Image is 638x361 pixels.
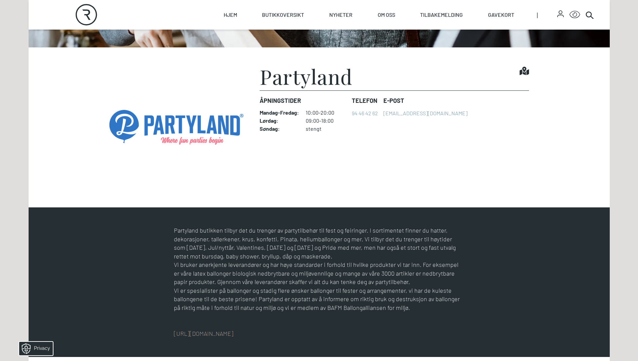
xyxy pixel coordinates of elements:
[306,109,346,116] dd: 10:00-20:00
[260,109,299,116] dt: Mandag - Fredag :
[383,96,467,105] dt: E-post
[559,149,575,152] div: © Mappedin
[7,339,62,358] iframe: Manage Preferences
[383,110,467,116] a: [EMAIL_ADDRESS][DOMAIN_NAME]
[306,125,346,132] dd: stengt
[352,96,378,105] dt: Telefon
[352,110,378,116] a: 94 46 42 62
[557,148,581,153] details: Attribution
[260,125,299,132] dt: Søndag :
[174,260,464,286] p: Vi bruker anerkjente leverandører og har høye standarder i forhold til hvilke produkter vi tar in...
[306,117,346,124] dd: 09:00-18:00
[260,117,299,124] dt: Lørdag :
[260,66,353,86] h1: Partyland
[174,286,464,312] p: Vi er spesialister på ballonger og stadig flere ønsker ballonger til fester og arrangementer, vi ...
[260,96,346,105] dt: Åpningstider
[174,226,464,260] p: Partyland butikken tilbyr det du trenger av partytilbehør til fest og feiringer. I sortimentet fi...
[569,9,580,20] button: Open Accessibility Menu
[174,330,233,337] a: [URL][DOMAIN_NAME]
